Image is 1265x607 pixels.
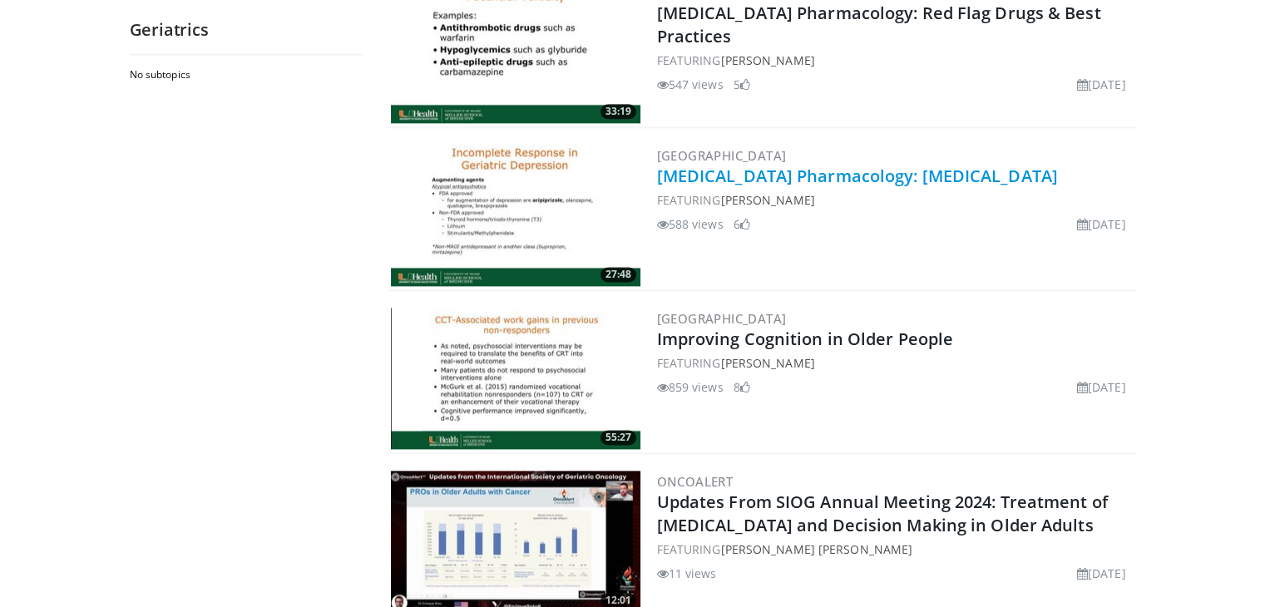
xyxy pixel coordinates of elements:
li: [DATE] [1077,378,1126,396]
a: [PERSON_NAME] [720,355,814,371]
a: [PERSON_NAME] [720,52,814,68]
li: 11 views [657,565,717,582]
li: 859 views [657,378,724,396]
a: Updates From SIOG Annual Meeting 2024: Treatment of [MEDICAL_DATA] and Decision Making in Older A... [657,491,1108,536]
span: 33:19 [600,104,636,119]
a: [MEDICAL_DATA] Pharmacology: [MEDICAL_DATA] [657,165,1058,187]
a: [MEDICAL_DATA] Pharmacology: Red Flag Drugs & Best Practices [657,2,1101,47]
a: OncoAlert [657,473,734,490]
li: [DATE] [1077,215,1126,233]
h2: No subtopics [130,68,358,81]
div: FEATURING [657,354,1133,372]
h2: Geriatrics [130,19,363,41]
div: FEATURING [657,52,1133,69]
li: 588 views [657,215,724,233]
li: 5 [734,76,750,93]
li: [DATE] [1077,565,1126,582]
a: 55:27 [391,308,640,449]
li: [DATE] [1077,76,1126,93]
a: [PERSON_NAME] [PERSON_NAME] [720,541,912,557]
span: 55:27 [600,430,636,445]
a: [PERSON_NAME] [720,192,814,208]
a: Improving Cognition in Older People [657,328,954,350]
span: 27:48 [600,267,636,282]
div: FEATURING [657,191,1133,209]
li: 6 [734,215,750,233]
img: 9d70d368-d1ba-416c-9032-22d18095b028.300x170_q85_crop-smart_upscale.jpg [391,308,640,449]
li: 547 views [657,76,724,93]
a: [GEOGRAPHIC_DATA] [657,310,787,327]
a: 27:48 [391,145,640,286]
a: [GEOGRAPHIC_DATA] [657,147,787,164]
li: 8 [734,378,750,396]
div: FEATURING [657,540,1133,558]
img: 0d5e2b90-6f4e-40d0-ab67-e24f91530147.300x170_q85_crop-smart_upscale.jpg [391,145,640,286]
